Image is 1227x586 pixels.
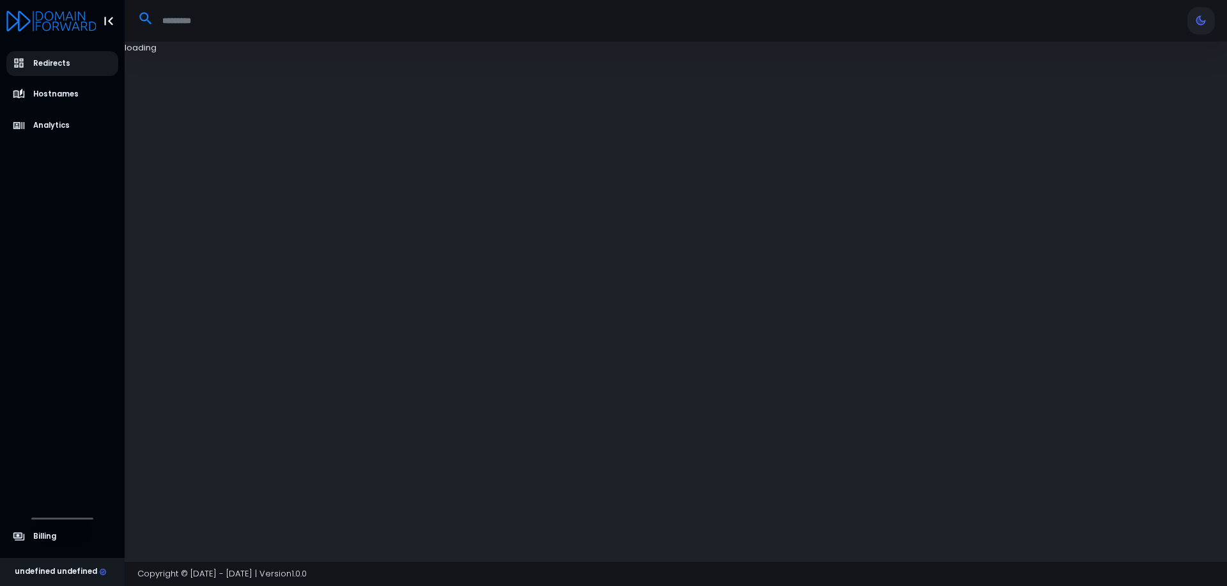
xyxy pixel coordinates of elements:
[6,51,119,76] a: Redirects
[6,82,119,107] a: Hostnames
[15,566,107,578] div: undefined undefined
[6,524,119,549] a: Billing
[33,58,70,69] span: Redirects
[33,531,56,542] span: Billing
[125,42,157,561] div: loading
[137,567,307,580] span: Copyright © [DATE] - [DATE] | Version 1.0.0
[6,12,96,29] a: Logo
[6,113,119,138] a: Analytics
[96,9,121,33] button: Toggle Aside
[33,120,70,131] span: Analytics
[33,89,79,100] span: Hostnames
